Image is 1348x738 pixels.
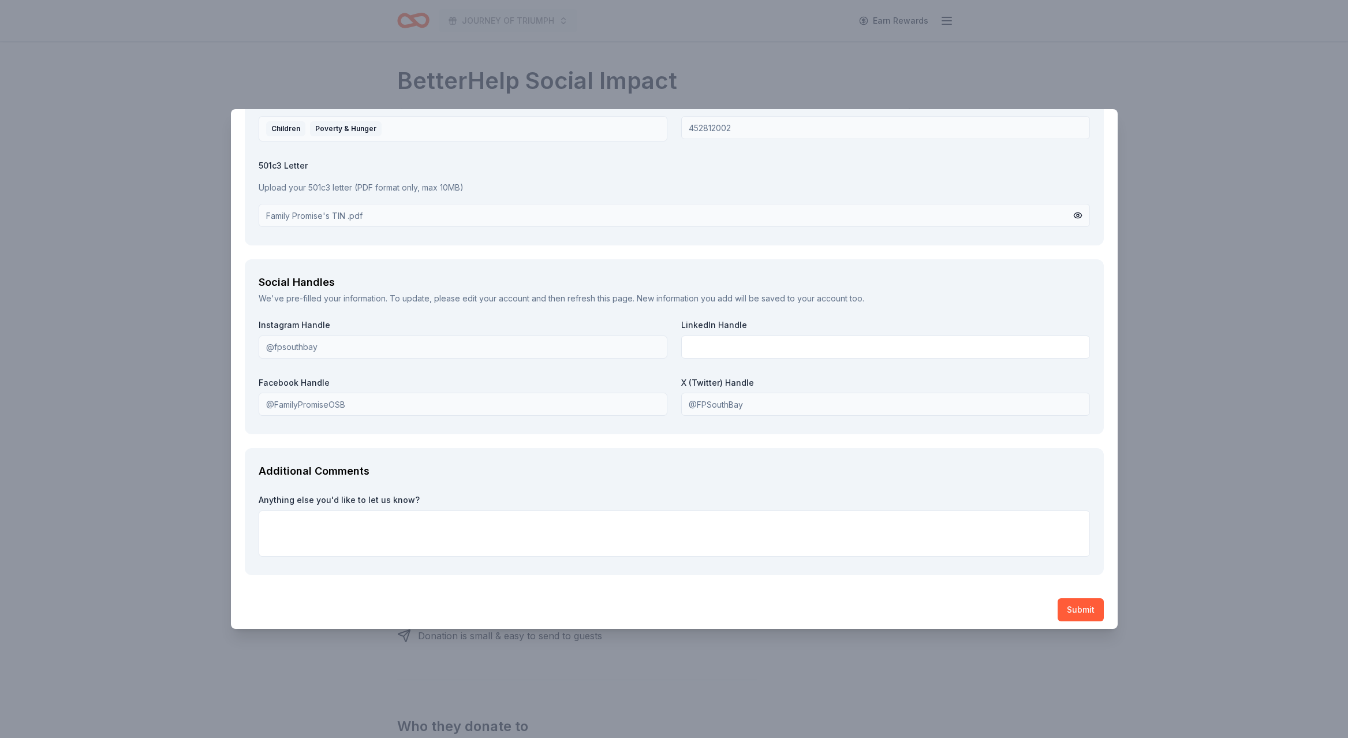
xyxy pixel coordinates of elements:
label: 501c3 Letter [259,160,1090,172]
div: Poverty & Hunger [310,121,382,136]
label: Anything else you'd like to let us know? [259,494,1090,506]
label: X (Twitter) Handle [681,377,1090,389]
label: Instagram Handle [259,319,667,331]
div: We've pre-filled your information. To update, please and then refresh this page. New information ... [259,292,1090,305]
div: Additional Comments [259,462,1090,480]
p: Upload your 501c3 letter (PDF format only, max 10MB) [259,181,1090,195]
button: Submit [1058,598,1104,621]
div: Family Promise's TIN .pdf [266,209,363,222]
a: edit your account [462,293,529,303]
div: Social Handles [259,273,1090,292]
label: LinkedIn Handle [681,319,1090,331]
label: Facebook Handle [259,377,667,389]
button: ChildrenPoverty & Hunger [259,116,667,141]
div: Children [266,121,305,136]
